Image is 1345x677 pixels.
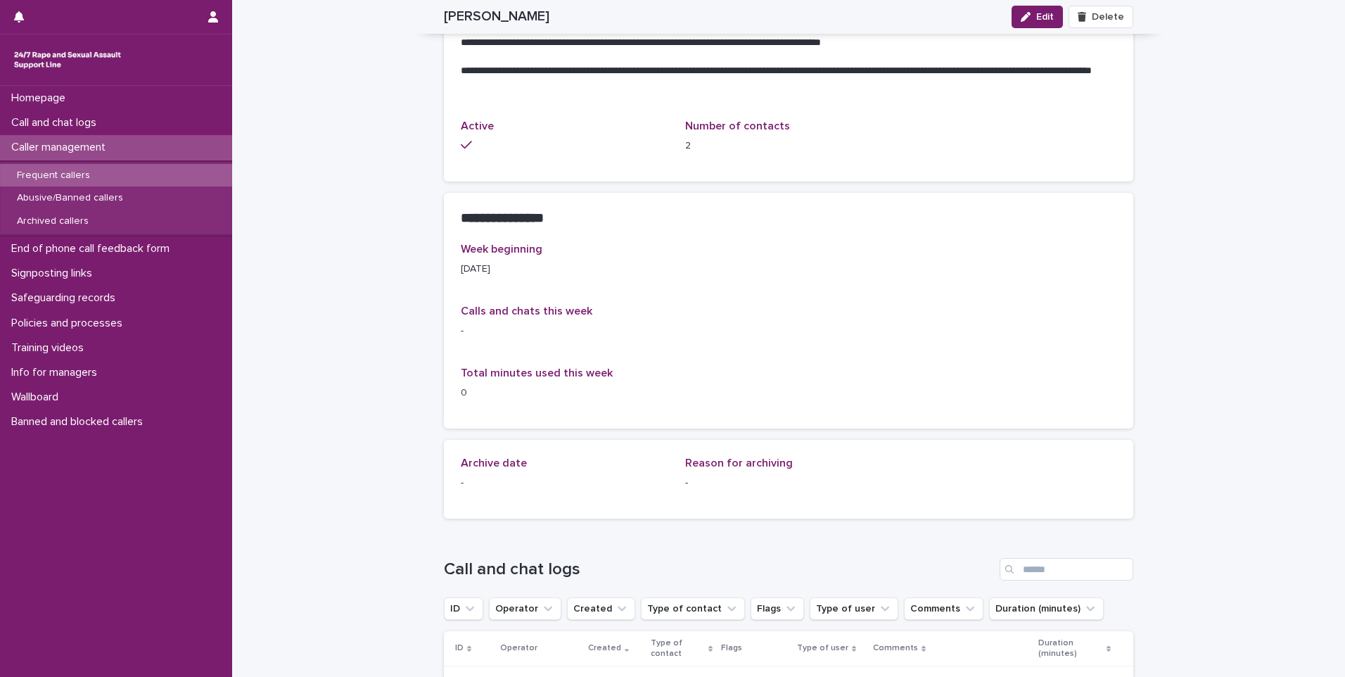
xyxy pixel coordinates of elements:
span: Delete [1092,12,1124,22]
span: Total minutes used this week [461,367,613,379]
p: Abusive/Banned callers [6,192,134,204]
p: Training videos [6,341,95,355]
button: ID [444,597,483,620]
span: Number of contacts [685,120,790,132]
span: Archive date [461,457,527,469]
p: Created [588,640,621,656]
span: Edit [1036,12,1054,22]
span: Calls and chats this week [461,305,592,317]
p: Banned and blocked callers [6,415,154,429]
p: Homepage [6,91,77,105]
p: 0 [461,386,668,400]
p: Duration (minutes) [1038,635,1103,662]
p: Archived callers [6,215,100,227]
input: Search [1000,558,1133,581]
span: Reason for archiving [685,457,793,469]
p: Operator [500,640,537,656]
p: Caller management [6,141,117,154]
button: Type of user [810,597,898,620]
h2: [PERSON_NAME] [444,8,549,25]
p: Policies and processes [6,317,134,330]
p: - [461,476,668,491]
p: - [461,324,1116,338]
button: Duration (minutes) [989,597,1104,620]
h1: Call and chat logs [444,559,994,580]
p: Flags [721,640,742,656]
span: Week beginning [461,243,542,255]
img: rhQMoQhaT3yELyF149Cw [11,46,124,74]
p: Type of user [797,640,848,656]
span: Active [461,120,494,132]
p: Safeguarding records [6,291,127,305]
p: Info for managers [6,366,108,379]
button: Operator [489,597,561,620]
p: Signposting links [6,267,103,280]
p: Wallboard [6,391,70,404]
p: Call and chat logs [6,116,108,129]
button: Edit [1012,6,1063,28]
p: Type of contact [651,635,705,662]
p: Frequent callers [6,170,101,182]
button: Comments [904,597,983,620]
p: ID [455,640,464,656]
p: - [685,476,893,491]
p: Comments [873,640,918,656]
p: [DATE] [461,262,668,277]
button: Delete [1069,6,1133,28]
p: 2 [685,139,893,153]
button: Flags [751,597,804,620]
button: Type of contact [641,597,745,620]
button: Created [567,597,635,620]
p: End of phone call feedback form [6,242,181,255]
